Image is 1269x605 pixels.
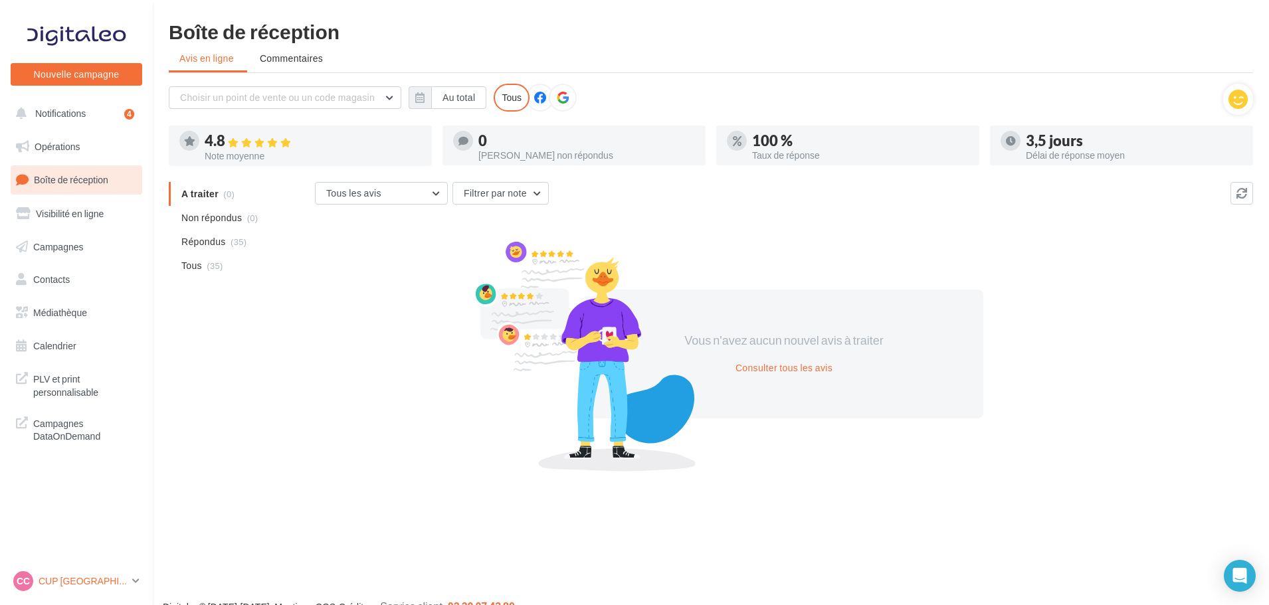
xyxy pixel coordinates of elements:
[181,235,226,248] span: Répondus
[11,63,142,86] button: Nouvelle campagne
[8,165,145,194] a: Boîte de réception
[124,109,134,120] div: 4
[205,133,421,149] div: 4.8
[431,86,486,109] button: Au total
[8,365,145,404] a: PLV et print personnalisable
[1026,133,1242,148] div: 3,5 jours
[478,151,695,160] div: [PERSON_NAME] non répondus
[36,208,104,219] span: Visibilité en ligne
[34,174,108,185] span: Boîte de réception
[33,370,137,398] span: PLV et print personnalisable
[478,133,695,148] div: 0
[8,299,145,327] a: Médiathèque
[494,84,530,112] div: Tous
[315,182,448,205] button: Tous les avis
[33,307,87,318] span: Médiathèque
[17,574,30,588] span: CC
[8,233,145,261] a: Campagnes
[730,360,838,376] button: Consulter tous les avis
[35,108,86,119] span: Notifications
[207,260,223,271] span: (35)
[8,100,140,128] button: Notifications 4
[33,240,84,252] span: Campagnes
[205,151,421,161] div: Note moyenne
[8,200,145,228] a: Visibilité en ligne
[326,187,381,199] span: Tous les avis
[409,86,486,109] button: Au total
[452,182,549,205] button: Filtrer par note
[33,414,137,443] span: Campagnes DataOnDemand
[181,259,202,272] span: Tous
[231,236,246,247] span: (35)
[8,409,145,448] a: Campagnes DataOnDemand
[8,332,145,360] a: Calendrier
[670,332,898,349] div: Vous n'avez aucun nouvel avis à traiter
[33,274,70,285] span: Contacts
[1026,151,1242,160] div: Délai de réponse moyen
[8,133,145,161] a: Opérations
[180,92,375,103] span: Choisir un point de vente ou un code magasin
[169,21,1253,41] div: Boîte de réception
[8,266,145,294] a: Contacts
[169,86,401,109] button: Choisir un point de vente ou un code magasin
[11,568,142,594] a: CC CUP [GEOGRAPHIC_DATA]
[35,141,80,152] span: Opérations
[260,52,323,64] span: Commentaires
[181,211,242,224] span: Non répondus
[33,340,76,351] span: Calendrier
[39,574,127,588] p: CUP [GEOGRAPHIC_DATA]
[752,151,969,160] div: Taux de réponse
[1224,560,1256,592] div: Open Intercom Messenger
[752,133,969,148] div: 100 %
[247,213,258,223] span: (0)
